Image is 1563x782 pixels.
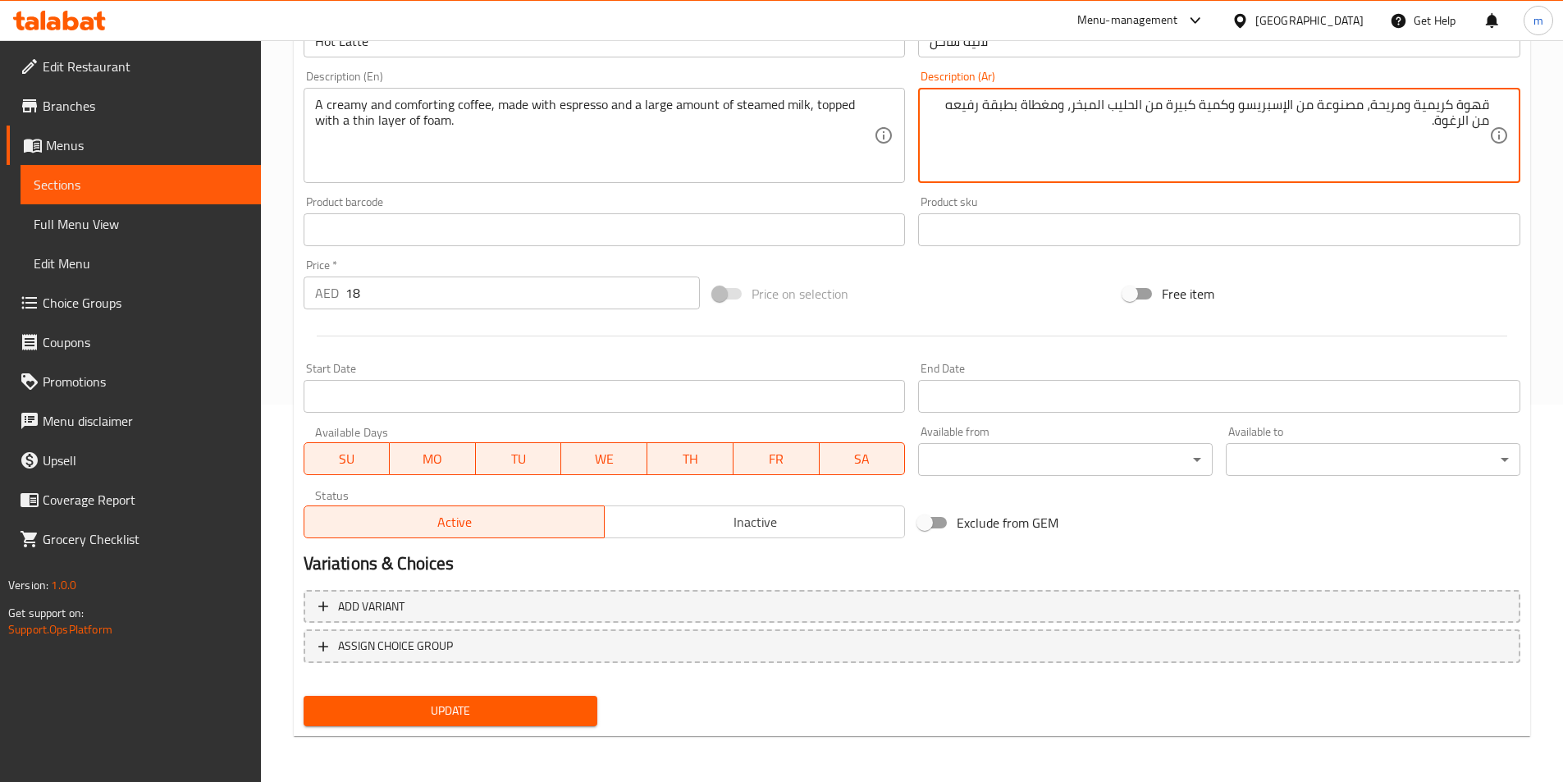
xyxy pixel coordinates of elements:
[304,442,391,475] button: SU
[43,411,248,431] span: Menu disclaimer
[51,574,76,596] span: 1.0.0
[34,254,248,273] span: Edit Menu
[561,442,647,475] button: WE
[611,510,898,534] span: Inactive
[304,551,1520,576] h2: Variations & Choices
[43,293,248,313] span: Choice Groups
[304,696,598,726] button: Update
[21,165,261,204] a: Sections
[43,96,248,116] span: Branches
[1162,284,1214,304] span: Free item
[304,590,1520,624] button: Add variant
[1077,11,1178,30] div: Menu-management
[568,447,641,471] span: WE
[390,442,476,475] button: MO
[647,442,734,475] button: TH
[304,213,906,246] input: Please enter product barcode
[734,442,820,475] button: FR
[604,505,905,538] button: Inactive
[315,283,339,303] p: AED
[482,447,555,471] span: TU
[396,447,469,471] span: MO
[476,442,562,475] button: TU
[43,529,248,549] span: Grocery Checklist
[338,597,404,617] span: Add variant
[43,372,248,391] span: Promotions
[654,447,727,471] span: TH
[317,701,585,721] span: Update
[46,135,248,155] span: Menus
[752,284,848,304] span: Price on selection
[957,513,1058,533] span: Exclude from GEM
[8,574,48,596] span: Version:
[7,47,261,86] a: Edit Restaurant
[7,322,261,362] a: Coupons
[304,505,605,538] button: Active
[311,447,384,471] span: SU
[1226,443,1520,476] div: ​
[311,510,598,534] span: Active
[7,401,261,441] a: Menu disclaimer
[1255,11,1364,30] div: [GEOGRAPHIC_DATA]
[315,97,875,175] textarea: A creamy and comforting coffee, made with espresso and a large amount of steamed milk, topped wit...
[43,450,248,470] span: Upsell
[34,175,248,194] span: Sections
[21,204,261,244] a: Full Menu View
[34,214,248,234] span: Full Menu View
[43,57,248,76] span: Edit Restaurant
[918,25,1520,57] input: Enter name Ar
[8,602,84,624] span: Get support on:
[7,441,261,480] a: Upsell
[304,629,1520,663] button: ASSIGN CHOICE GROUP
[7,126,261,165] a: Menus
[8,619,112,640] a: Support.OpsPlatform
[7,480,261,519] a: Coverage Report
[345,277,701,309] input: Please enter price
[930,97,1489,175] textarea: قهوة كريمية ومريحة، مصنوعة من الإسبريسو وكمية كبيرة من الحليب المبخر، ومغطاة بطبقة رفيعه من الرغوة.
[7,362,261,401] a: Promotions
[7,86,261,126] a: Branches
[21,244,261,283] a: Edit Menu
[826,447,899,471] span: SA
[1533,11,1543,30] span: m
[7,519,261,559] a: Grocery Checklist
[918,443,1213,476] div: ​
[338,636,453,656] span: ASSIGN CHOICE GROUP
[7,283,261,322] a: Choice Groups
[43,490,248,510] span: Coverage Report
[43,332,248,352] span: Coupons
[820,442,906,475] button: SA
[304,25,906,57] input: Enter name En
[740,447,813,471] span: FR
[918,213,1520,246] input: Please enter product sku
